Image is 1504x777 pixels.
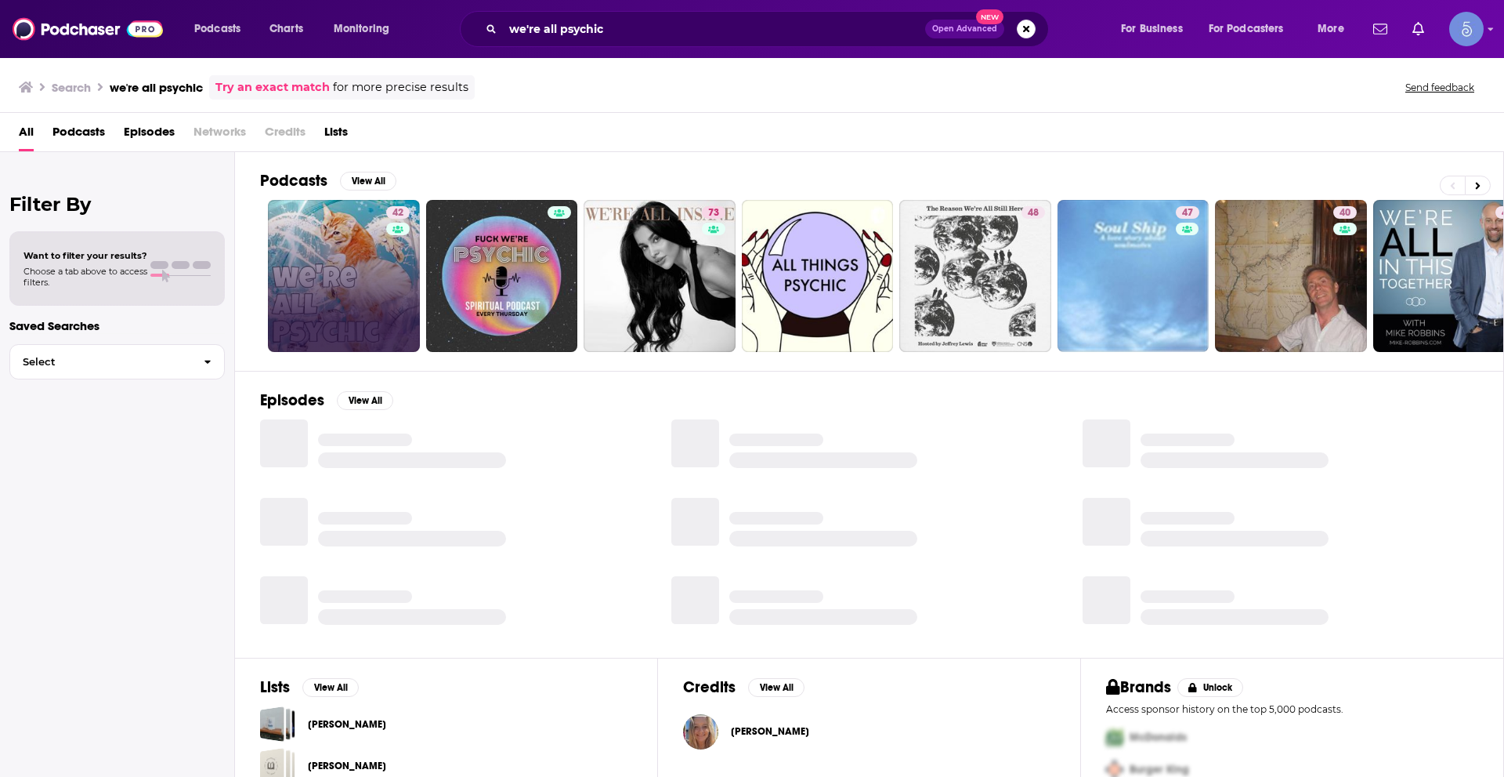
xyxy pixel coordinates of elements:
img: User Profile [1449,12,1484,46]
button: View All [302,678,359,697]
a: [PERSON_NAME] [308,716,386,733]
h2: Podcasts [260,171,327,191]
span: 73 [708,205,719,221]
span: Credits [265,119,305,151]
span: For Business [1121,18,1183,40]
a: 48 [1021,206,1045,219]
a: 73 [584,200,736,352]
a: 40 [1215,200,1367,352]
a: 42 [386,206,410,219]
button: open menu [183,16,261,42]
a: All [19,119,34,151]
a: 47 [1176,206,1199,219]
button: Lisa Elaine RusczykLisa Elaine Rusczyk [683,706,1055,757]
a: Show notifications dropdown [1367,16,1394,42]
a: [PERSON_NAME] [308,757,386,775]
a: CreditsView All [683,677,804,697]
span: For Podcasters [1209,18,1284,40]
a: Lists [324,119,348,151]
span: Want to filter your results? [23,250,147,261]
h3: we're all psychic [110,80,203,95]
a: 48 [899,200,1051,352]
button: open menu [1110,16,1202,42]
a: 73 [702,206,725,219]
h2: Lists [260,677,290,697]
span: 48 [1028,205,1039,221]
a: PodcastsView All [260,171,396,191]
span: Charts [269,18,303,40]
button: open menu [1198,16,1307,42]
img: First Pro Logo [1100,721,1130,753]
span: More [1318,18,1344,40]
span: Podcasts [194,18,240,40]
a: Podcasts [52,119,105,151]
a: EpisodesView All [260,390,393,410]
h2: Credits [683,677,736,697]
span: Logged in as Spiral5-G1 [1449,12,1484,46]
button: open menu [1307,16,1364,42]
button: Unlock [1177,678,1244,697]
button: Show profile menu [1449,12,1484,46]
span: 42 [392,205,403,221]
p: Saved Searches [9,318,225,333]
p: Access sponsor history on the top 5,000 podcasts. [1106,703,1478,715]
span: Networks [193,119,246,151]
button: Select [9,344,225,379]
a: ListsView All [260,677,359,697]
img: Podchaser - Follow, Share and Rate Podcasts [13,14,163,44]
a: Episodes [124,119,175,151]
a: Try an exact match [215,78,330,96]
span: Choose a tab above to access filters. [23,266,147,288]
button: Send feedback [1401,81,1479,94]
a: 40 [1333,206,1357,219]
div: Search podcasts, credits, & more... [475,11,1064,47]
span: McDonalds [1130,731,1187,744]
img: Lisa Elaine Rusczyk [683,714,718,750]
span: 40 [1339,205,1350,221]
button: View All [337,391,393,410]
span: New [976,9,1004,24]
a: 42 [268,200,420,352]
a: Charts [259,16,313,42]
span: Open Advanced [932,25,997,33]
a: Justin Peters [260,706,295,742]
h2: Filter By [9,193,225,216]
input: Search podcasts, credits, & more... [503,16,925,42]
a: Lisa Elaine Rusczyk [731,725,809,738]
h2: Brands [1106,677,1171,697]
span: [PERSON_NAME] [731,725,809,738]
span: Monitoring [334,18,389,40]
button: View All [748,678,804,697]
button: open menu [323,16,410,42]
span: 47 [1182,205,1193,221]
button: View All [340,172,396,191]
span: for more precise results [333,78,468,96]
button: Open AdvancedNew [925,20,1004,38]
a: 47 [1057,200,1209,352]
h3: Search [52,80,91,95]
a: Show notifications dropdown [1406,16,1430,42]
span: Select [10,357,191,367]
h2: Episodes [260,390,324,410]
span: Burger King [1130,763,1189,776]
